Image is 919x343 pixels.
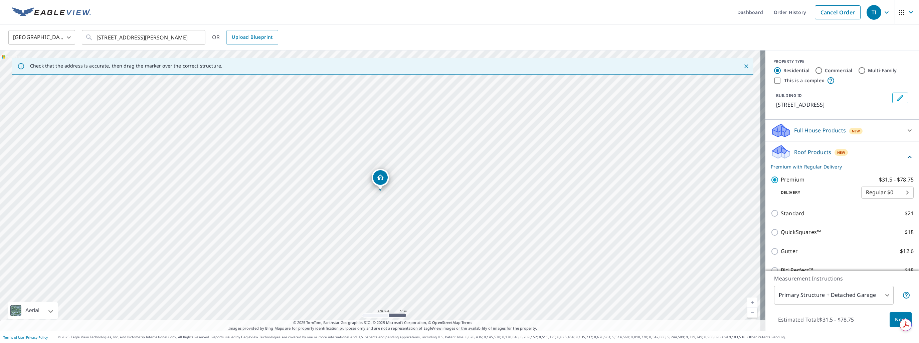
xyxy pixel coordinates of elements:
label: Residential [783,67,809,74]
a: Terms [462,320,473,325]
span: Next [895,316,906,324]
a: Upload Blueprint [226,30,278,45]
a: Cancel Order [815,5,861,19]
p: [STREET_ADDRESS] [776,101,890,109]
div: TI [867,5,881,20]
p: Roof Products [794,148,831,156]
div: Roof ProductsNewPremium with Regular Delivery [771,144,914,170]
p: Estimated Total: $31.5 - $78.75 [773,312,860,327]
span: Your report will include the primary structure and a detached garage if one exists. [902,291,910,299]
a: Privacy Policy [26,335,48,340]
p: Premium with Regular Delivery [771,163,906,170]
p: Full House Products [794,126,846,134]
p: Gutter [781,247,798,255]
div: OR [212,30,278,45]
p: Standard [781,209,804,218]
p: Measurement Instructions [774,274,910,282]
button: Edit building 1 [892,93,908,103]
div: Aerial [23,302,41,319]
span: New [837,150,846,155]
div: Aerial [8,302,58,319]
p: © 2025 Eagle View Technologies, Inc. and Pictometry International Corp. All Rights Reserved. Repo... [58,335,916,340]
p: $21 [905,209,914,218]
div: Primary Structure + Detached Garage [774,286,894,305]
p: BUILDING ID [776,93,802,98]
p: QuickSquares™ [781,228,821,236]
p: $31.5 - $78.75 [879,176,914,184]
p: $18 [905,266,914,274]
p: $18 [905,228,914,236]
label: This is a complex [784,77,824,84]
label: Multi-Family [868,67,897,74]
div: Dropped pin, building 1, Residential property, 7 Princess Gate Dr Whispering Pines, NC 28327 [372,169,389,190]
input: Search by address or latitude-longitude [97,28,192,47]
span: © 2025 TomTom, Earthstar Geographics SIO, © 2025 Microsoft Corporation, © [293,320,473,326]
p: Check that the address is accurate, then drag the marker over the correct structure. [30,63,222,69]
a: OpenStreetMap [432,320,460,325]
button: Close [742,62,751,71]
div: PROPERTY TYPE [773,59,911,65]
span: Upload Blueprint [232,33,272,41]
a: Current Level 17, Zoom Out [747,308,757,318]
p: Premium [781,176,804,184]
div: [GEOGRAPHIC_DATA] [8,28,75,47]
p: Bid Perfect™ [781,266,813,274]
img: EV Logo [12,7,91,17]
div: Full House ProductsNew [771,122,914,138]
a: Current Level 17, Zoom In [747,298,757,308]
p: | [3,335,48,339]
p: Delivery [771,190,861,196]
label: Commercial [825,67,853,74]
a: Terms of Use [3,335,24,340]
span: New [852,128,860,134]
p: $12.6 [900,247,914,255]
button: Next [890,312,912,327]
div: Regular $0 [861,183,914,202]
